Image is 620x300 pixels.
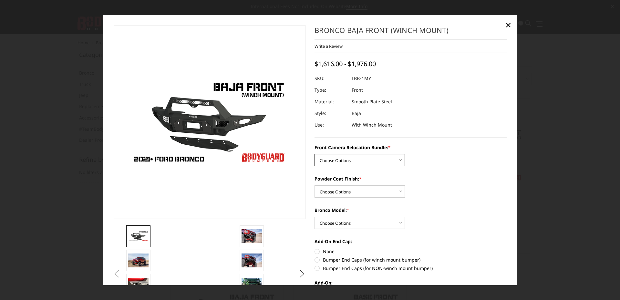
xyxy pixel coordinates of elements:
label: Bumper End Caps (for NON-winch mount bumper) [315,265,507,272]
img: Relocates Front Parking Sensors & Accepts Rigid LED Lights Ignite Series [128,278,149,291]
span: $1,616.00 - $1,976.00 [315,59,376,68]
button: Previous [112,269,122,279]
dd: With Winch Mount [352,119,392,131]
a: Bodyguard Ford Bronco [114,25,306,219]
dt: Style: [315,108,347,119]
dd: Baja [352,108,361,119]
dd: Smooth Plate Steel [352,96,392,108]
img: Bronco Baja Front (winch mount) [242,253,262,267]
label: Front Camera Relocation Bundle: [315,144,507,151]
label: Bumper End Caps (for winch mount bumper) [315,256,507,263]
img: Bronco Baja Front (winch mount) [242,278,262,291]
img: Bronco Baja Front (winch mount) [242,229,262,243]
dt: Material: [315,96,347,108]
img: Bodyguard Ford Bronco [128,231,149,242]
img: Bronco Baja Front (winch mount) [128,253,149,267]
label: Powder Coat Finish: [315,175,507,182]
span: × [505,18,511,32]
dd: Front [352,84,363,96]
a: Close [503,20,513,30]
button: Next [297,269,307,279]
h1: Bronco Baja Front (winch mount) [315,25,507,40]
dt: Use: [315,119,347,131]
dt: Type: [315,84,347,96]
label: Add-On: [315,279,507,286]
label: Bronco Model: [315,207,507,213]
a: Write a Review [315,43,343,49]
dt: SKU: [315,73,347,84]
label: None [315,248,507,255]
label: Add-On End Cap: [315,238,507,245]
dd: LBF21MY [352,73,371,84]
